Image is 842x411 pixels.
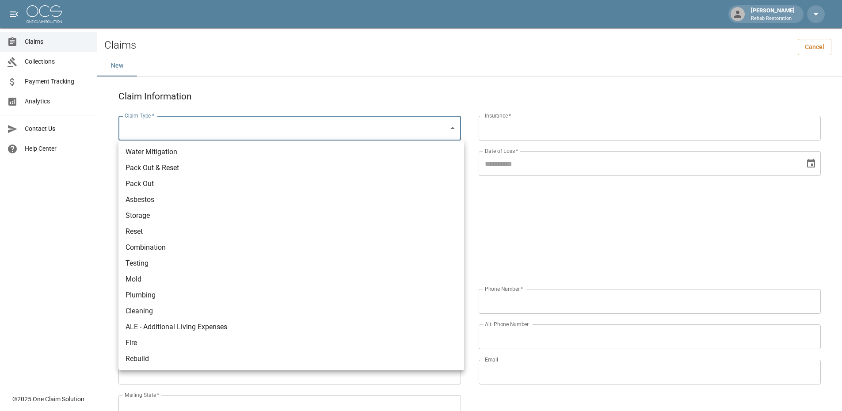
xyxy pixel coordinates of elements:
[118,255,464,271] li: Testing
[118,224,464,240] li: Reset
[118,351,464,367] li: Rebuild
[118,240,464,255] li: Combination
[118,144,464,160] li: Water Mitigation
[118,176,464,192] li: Pack Out
[118,335,464,351] li: Fire
[118,208,464,224] li: Storage
[118,192,464,208] li: Asbestos
[118,303,464,319] li: Cleaning
[118,287,464,303] li: Plumbing
[118,319,464,335] li: ALE - Additional Living Expenses
[118,160,464,176] li: Pack Out & Reset
[118,271,464,287] li: Mold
